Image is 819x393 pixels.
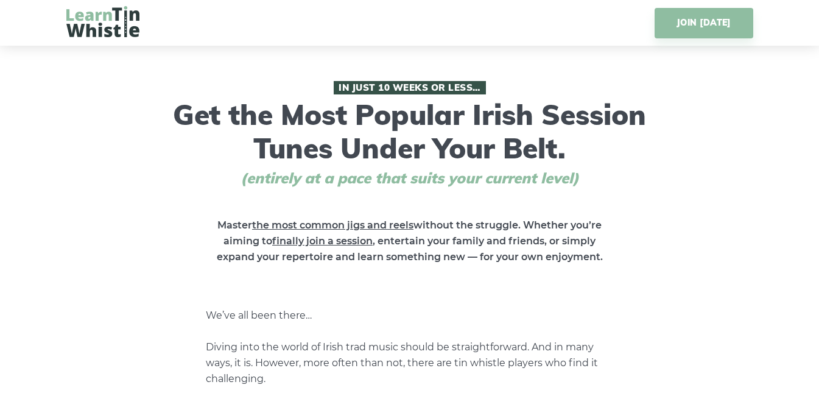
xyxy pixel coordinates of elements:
span: (entirely at a pace that suits your current level) [218,169,602,187]
h1: Get the Most Popular Irish Session Tunes Under Your Belt. [169,81,650,187]
img: LearnTinWhistle.com [66,6,139,37]
span: finally join a session [272,235,373,247]
span: the most common jigs and reels [252,219,413,231]
a: JOIN [DATE] [655,8,753,38]
strong: Master without the struggle. Whether you’re aiming to , entertain your family and friends, or sim... [217,219,603,263]
span: In Just 10 Weeks or Less… [334,81,486,94]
